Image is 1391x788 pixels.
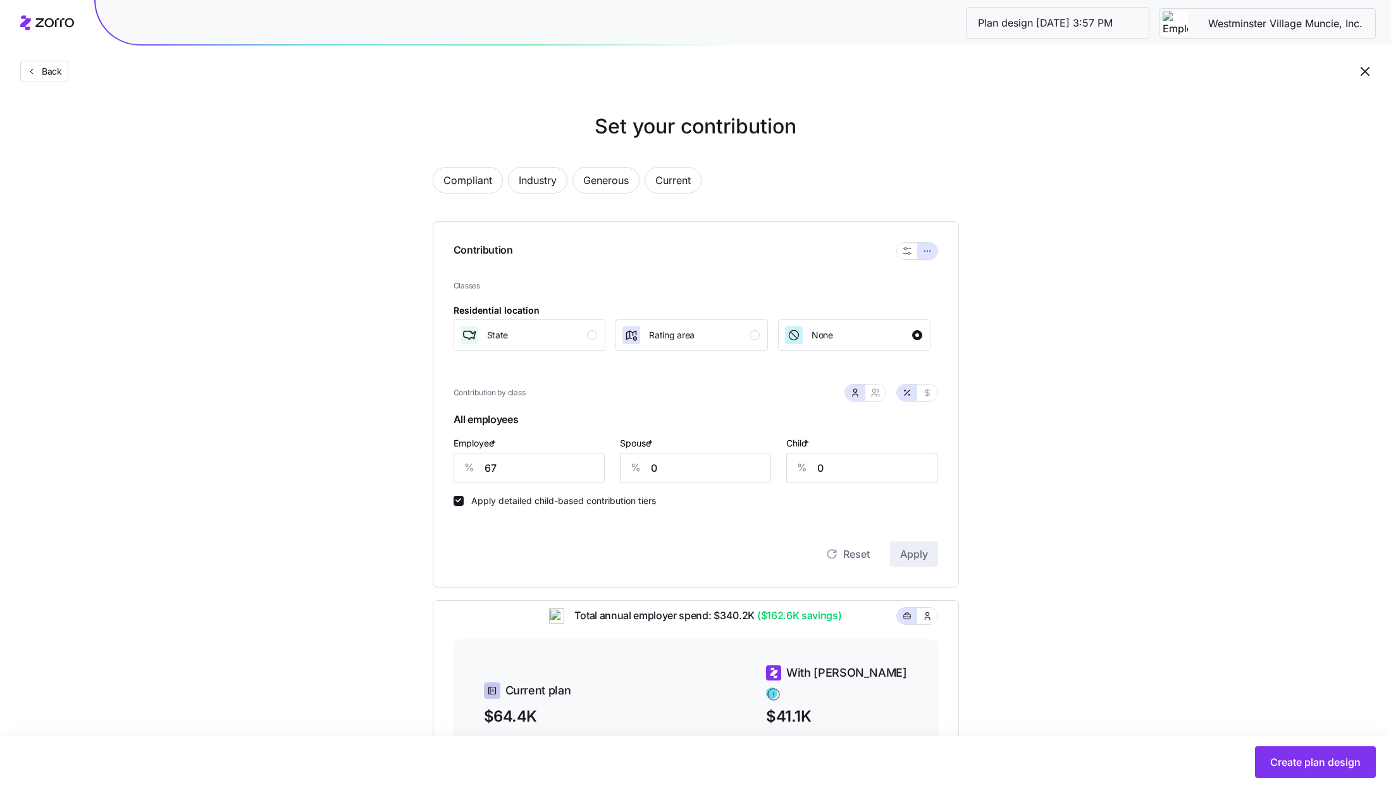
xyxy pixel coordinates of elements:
[487,329,509,342] span: State
[620,436,655,450] label: Spouse
[505,682,571,699] span: Current plan
[484,705,625,728] span: $64.4K
[484,733,625,749] span: Monthly total
[890,541,938,567] button: Apply
[454,304,540,317] div: Residential location
[564,608,841,624] span: Total annual employer spend: $340.2K
[621,453,651,483] div: %
[1163,11,1188,36] img: Employer logo
[519,168,557,193] span: Industry
[1198,16,1373,32] span: Westminster Village Muncie, Inc.
[454,436,498,450] label: Employee
[572,167,640,194] button: Generous
[443,168,492,193] span: Compliant
[649,329,695,342] span: Rating area
[549,608,564,624] img: ai-icon.png
[454,280,938,292] span: Classes
[1255,746,1376,778] button: Create plan design
[766,733,907,749] span: Monthly total (incl. fees)
[755,608,842,624] span: ($162.6K savings)
[787,453,817,483] div: %
[766,705,907,728] span: $41.1K
[454,242,513,260] span: Contribution
[454,387,526,399] span: Contribution by class
[508,167,567,194] button: Industry
[20,61,68,82] button: Back
[464,496,656,506] label: Apply detailed child-based contribution tiers
[583,168,629,193] span: Generous
[645,167,702,194] button: Current
[655,168,691,193] span: Current
[812,329,833,342] span: None
[1270,754,1361,770] span: Create plan design
[37,65,62,78] span: Back
[433,167,503,194] button: Compliant
[382,111,1010,142] h1: Set your contribution
[454,409,938,435] span: All employees
[786,436,812,450] label: Child
[454,453,485,483] div: %
[900,546,928,562] span: Apply
[843,546,870,562] span: Reset
[815,541,880,567] button: Reset
[786,664,907,682] span: With [PERSON_NAME]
